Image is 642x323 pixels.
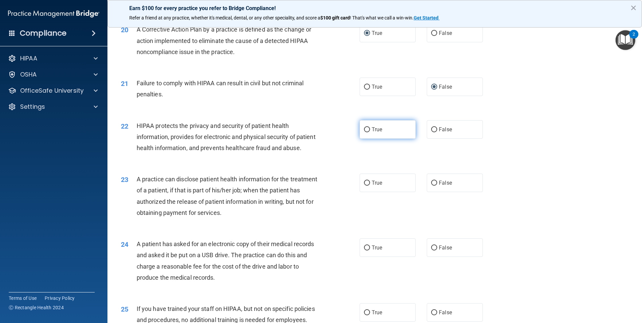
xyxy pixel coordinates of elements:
[9,295,37,302] a: Terms of Use
[320,15,350,20] strong: $100 gift card
[439,84,452,90] span: False
[20,54,37,62] p: HIPAA
[414,15,439,20] strong: Get Started
[8,103,98,111] a: Settings
[372,244,382,251] span: True
[121,176,128,184] span: 23
[8,87,98,95] a: OfficeSafe University
[372,84,382,90] span: True
[137,26,312,55] span: A Corrective Action Plan by a practice is defined as the change or action implemented to eliminat...
[121,80,128,88] span: 21
[431,85,437,90] input: False
[364,127,370,132] input: True
[129,5,620,11] p: Earn $100 for every practice you refer to Bridge Compliance!
[431,181,437,186] input: False
[20,71,37,79] p: OSHA
[372,30,382,36] span: True
[121,305,128,313] span: 25
[137,240,314,281] span: A patient has asked for an electronic copy of their medical records and asked it be put on a USB ...
[431,127,437,132] input: False
[439,126,452,133] span: False
[630,2,637,13] button: Close
[372,180,382,186] span: True
[633,34,635,43] div: 2
[364,85,370,90] input: True
[121,122,128,130] span: 22
[439,30,452,36] span: False
[20,29,66,38] h4: Compliance
[20,87,84,95] p: OfficeSafe University
[8,54,98,62] a: HIPAA
[364,181,370,186] input: True
[431,245,437,250] input: False
[364,245,370,250] input: True
[364,310,370,315] input: True
[45,295,75,302] a: Privacy Policy
[414,15,440,20] a: Get Started
[372,126,382,133] span: True
[439,244,452,251] span: False
[137,122,316,151] span: HIPAA protects the privacy and security of patient health information, provides for electronic an...
[615,30,635,50] button: Open Resource Center, 2 new notifications
[121,26,128,34] span: 20
[439,309,452,316] span: False
[431,31,437,36] input: False
[439,180,452,186] span: False
[8,7,99,20] img: PMB logo
[431,310,437,315] input: False
[137,176,318,216] span: A practice can disclose patient health information for the treatment of a patient, if that is par...
[121,240,128,248] span: 24
[364,31,370,36] input: True
[8,71,98,79] a: OSHA
[20,103,45,111] p: Settings
[137,80,304,98] span: Failure to comply with HIPAA can result in civil but not criminal penalties.
[350,15,414,20] span: ! That's what we call a win-win.
[9,304,64,311] span: Ⓒ Rectangle Health 2024
[129,15,320,20] span: Refer a friend at any practice, whether it's medical, dental, or any other speciality, and score a
[372,309,382,316] span: True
